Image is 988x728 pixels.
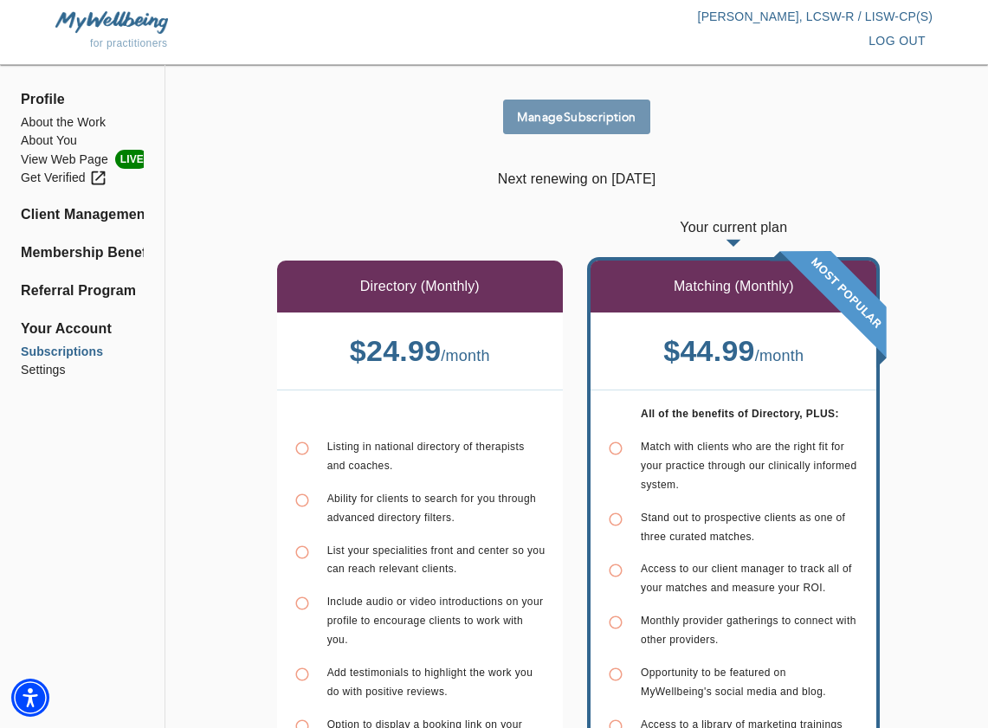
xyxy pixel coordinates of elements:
span: Add testimonials to highlight the work you do with positive reviews. [327,667,533,698]
div: Get Verified [21,169,107,187]
a: Client Management [21,204,144,225]
span: Ability for clients to search for you through advanced directory filters. [327,493,536,524]
p: Matching (Monthly) [674,276,794,297]
span: / month [755,347,804,364]
a: Membership Benefits [21,242,144,263]
span: Listing in national directory of therapists and coaches. [327,441,525,472]
img: banner [770,251,887,368]
span: Stand out to prospective clients as one of three curated matches. [641,512,845,543]
a: Get Verified [21,169,144,187]
p: Directory (Monthly) [360,276,480,297]
a: About You [21,132,144,150]
p: Your current plan [591,217,876,261]
p: [PERSON_NAME], LCSW-R / LISW-CP(S) [494,8,933,25]
b: $ 44.99 [663,334,755,367]
div: Accessibility Menu [11,679,49,717]
a: Subscriptions [21,343,144,361]
span: Profile [21,89,144,110]
span: / month [441,347,490,364]
button: ManageSubscription [503,100,650,134]
a: Settings [21,361,144,379]
a: About the Work [21,113,144,132]
p: Next renewing on [DATE] [214,169,940,190]
span: LIVE [115,150,149,169]
span: Manage Subscription [510,109,643,126]
span: Your Account [21,319,144,339]
span: Include audio or video introductions on your profile to encourage clients to work with you. [327,596,544,646]
span: Match with clients who are the right fit for your practice through our clinically informed system. [641,441,856,491]
span: Opportunity to be featured on MyWellbeing's social media and blog. [641,667,826,698]
a: Referral Program [21,280,144,301]
span: Access to our client manager to track all of your matches and measure your ROI. [641,563,852,594]
li: View Web Page [21,150,144,169]
b: $ 24.99 [350,334,442,367]
span: log out [869,30,926,52]
span: List your specialities front and center so you can reach relevant clients. [327,544,546,576]
a: View Web PageLIVE [21,150,144,169]
button: log out [862,25,933,57]
img: MyWellbeing [55,11,168,33]
b: All of the benefits of Directory, PLUS: [641,408,839,420]
span: Monthly provider gatherings to connect with other providers. [641,615,856,646]
span: for practitioners [90,37,168,49]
